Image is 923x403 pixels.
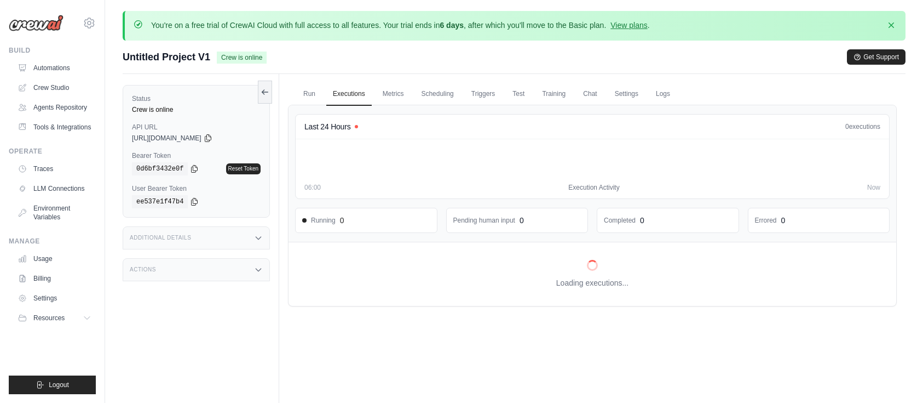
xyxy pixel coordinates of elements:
div: 0 [781,215,786,226]
div: Crew is online [132,105,261,114]
p: Loading executions... [556,277,628,288]
a: Chat [576,83,603,106]
a: Executions [326,83,372,106]
code: ee537e1f47b4 [132,195,188,208]
dd: Errored [755,216,777,225]
a: Reset Token [226,163,261,174]
p: You're on a free trial of CrewAI Cloud with full access to all features. Your trial ends in , aft... [151,20,650,31]
div: 0 [520,215,524,226]
a: LLM Connections [13,180,96,197]
span: Untitled Project V1 [123,49,210,65]
a: Scheduling [414,83,460,106]
dd: Pending human input [453,216,515,225]
a: Training [535,83,572,106]
label: User Bearer Token [132,184,261,193]
div: Operate [9,147,96,156]
div: executions [845,122,880,131]
a: Automations [13,59,96,77]
button: Get Support [847,49,905,65]
a: Settings [13,290,96,307]
span: Resources [33,314,65,322]
a: Agents Repository [13,99,96,116]
h3: Actions [130,266,156,273]
label: Bearer Token [132,151,261,160]
span: Execution Activity [568,183,619,192]
span: 06:00 [304,183,321,192]
a: Logs [649,83,677,106]
label: Status [132,94,261,103]
a: Usage [13,250,96,268]
div: Build [9,46,96,55]
button: Logout [9,376,96,394]
div: 0 [340,215,344,226]
span: Crew is online [217,52,267,64]
a: Crew Studio [13,79,96,97]
span: Running [302,216,336,225]
strong: 6 days [440,21,464,30]
a: Settings [608,83,645,106]
a: Run [297,83,322,106]
span: 0 [845,123,849,130]
img: Logo [9,15,64,31]
span: [URL][DOMAIN_NAME] [132,134,201,143]
label: API URL [132,123,261,132]
a: View plans [610,21,647,30]
h3: Additional Details [130,235,191,241]
code: 0d6bf3432e0f [132,162,188,175]
div: Manage [9,237,96,246]
a: Environment Variables [13,200,96,226]
a: Triggers [465,83,502,106]
dd: Completed [604,216,636,225]
span: Now [867,183,880,192]
span: Logout [49,381,69,389]
a: Tools & Integrations [13,118,96,136]
a: Billing [13,270,96,287]
a: Traces [13,160,96,178]
div: 0 [640,215,644,226]
a: Test [506,83,531,106]
a: Metrics [376,83,411,106]
button: Resources [13,309,96,327]
h4: Last 24 Hours [304,121,350,132]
